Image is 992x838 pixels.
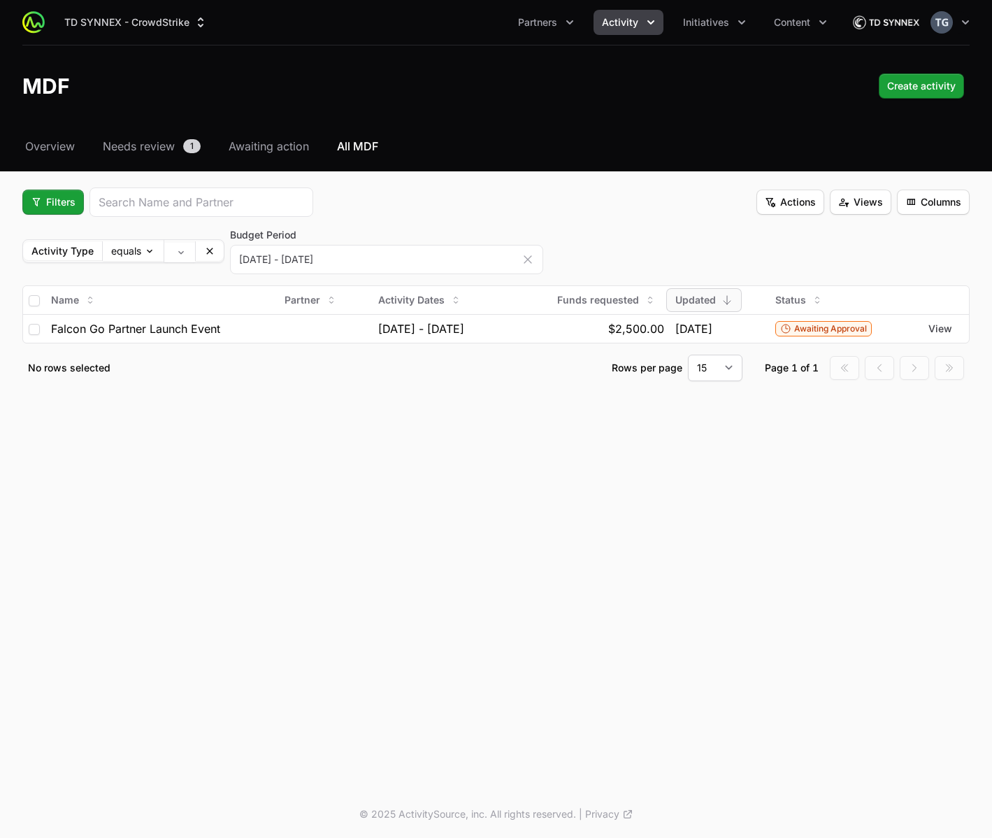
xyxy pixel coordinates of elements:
p: No rows selected [28,361,612,375]
button: Filter options [22,190,84,215]
div: Initiatives menu [675,10,754,35]
span: Falcon Go Partner Launch Event [51,320,220,337]
label: Activity Type [23,242,102,260]
span: [DATE] - [DATE] [378,320,464,337]
span: Actions [765,194,816,211]
input: DD MMM YYYY - DD MMM YYYY [230,245,543,274]
h1: MDF [22,73,70,99]
img: Timothy Greig [930,11,953,34]
p: © 2025 ActivitySource, inc. All rights reserved. [359,807,576,821]
span: Partner [285,293,320,307]
span: Status [775,293,806,307]
div: Primary actions [879,73,964,99]
img: TD SYNNEX [852,8,919,36]
button: Activity Dates [370,289,470,311]
button: Filter options [897,190,970,215]
a: Privacy [585,807,633,821]
button: Content [765,10,835,35]
button: Updated [667,289,741,311]
span: All MDF [337,138,378,155]
button: Name [43,289,104,311]
span: Updated [675,293,716,307]
button: Funds requested [549,289,664,311]
div: Page 1 of 1 [765,361,819,375]
nav: MDF navigation [22,138,970,155]
img: ActivitySource [22,11,45,34]
button: Partner [276,289,345,311]
button: Filter options [756,190,824,215]
div: Main navigation [45,10,835,35]
span: Content [774,15,810,29]
a: Needs review1 [100,138,203,155]
button: Partners [510,10,582,35]
span: Awaiting action [229,138,309,155]
span: Columns [905,194,961,211]
button: TD SYNNEX - CrowdStrike [56,10,216,35]
span: Partners [518,15,557,29]
button: Filter options [830,190,891,215]
span: [DATE] [675,320,712,337]
span: 1 [183,139,201,153]
span: Initiatives [683,15,729,29]
span: Needs review [103,138,175,155]
span: Activity Dates [378,293,445,307]
button: Initiatives [675,10,754,35]
a: Awaiting action [226,138,312,155]
span: Overview [25,138,75,155]
span: Views [838,194,883,211]
button: Activity [594,10,663,35]
div: Supplier switch menu [56,10,216,35]
input: Search Name and Partner [99,194,304,211]
span: $2,500.00 [608,320,664,337]
a: Overview [22,138,78,155]
button: Create activity [879,73,964,99]
div: Content menu [765,10,835,35]
p: Rows per page [612,361,682,375]
span: Awaiting Approval [794,323,867,334]
span: Funds requested [557,293,639,307]
span: Activity [602,15,638,29]
span: Create activity [887,78,956,94]
button: View [928,322,952,336]
a: All MDF [334,138,381,155]
button: Status [767,289,831,311]
div: Partners menu [510,10,582,35]
span: | [579,807,582,821]
div: Activity menu [594,10,663,35]
span: Filters [31,194,76,211]
span: Name [51,293,79,307]
label: Budget Period [230,228,543,242]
